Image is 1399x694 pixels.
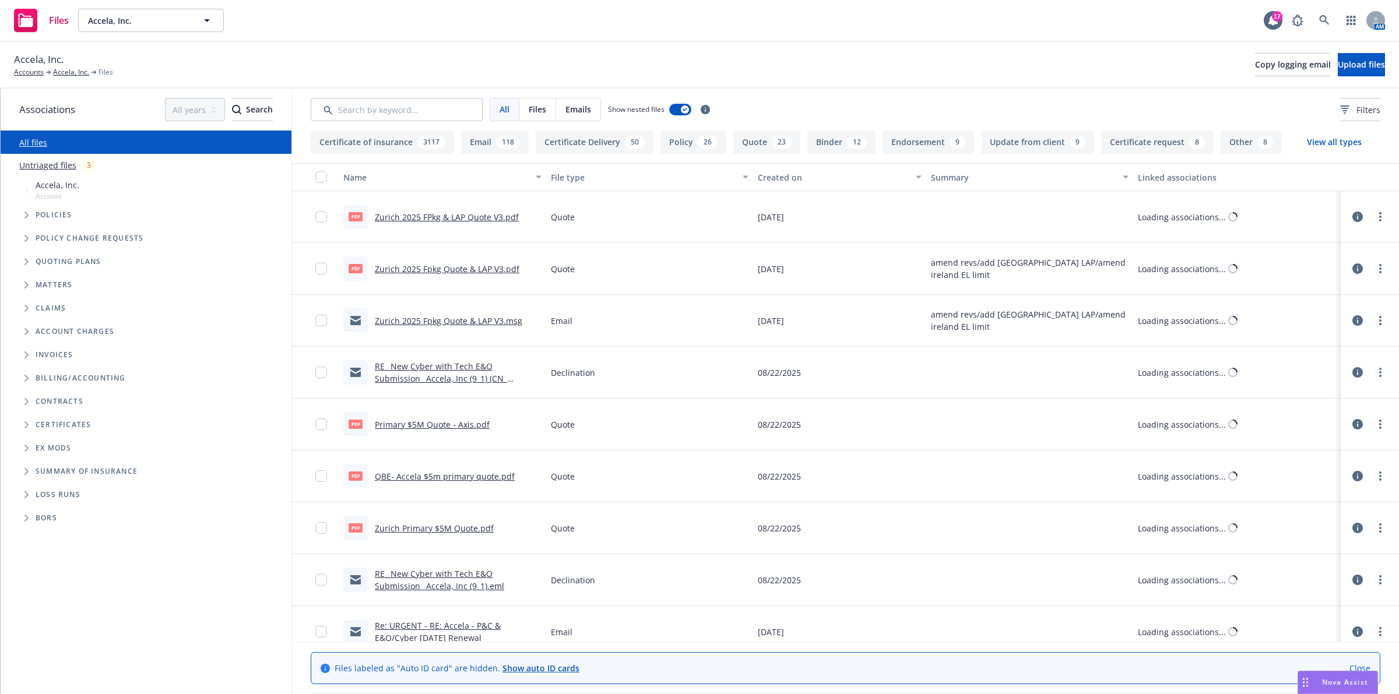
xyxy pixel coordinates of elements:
span: Email [551,626,572,638]
span: pdf [349,471,363,480]
a: Files [9,4,73,37]
span: amend revs/add [GEOGRAPHIC_DATA] LAP/amend ireland EL limit [931,256,1129,281]
span: Account [36,191,79,201]
span: Declination [551,367,595,379]
button: Created on [753,163,926,191]
input: Select all [315,171,327,183]
span: Quote [551,470,575,482]
a: RE_ New Cyber with Tech E&O Submission_ Accela, Inc (9_1).eml [375,568,504,591]
button: Upload files [1338,53,1385,76]
span: Files [49,16,69,25]
button: Filters [1340,98,1380,121]
button: Other [1221,131,1282,154]
span: Declination [551,574,595,586]
a: Zurich 2025 FPkg & LAP Quote V3.pdf [375,212,519,223]
input: Search by keyword... [311,98,483,121]
div: Loading associations... [1138,418,1226,431]
button: Update from client [981,131,1094,154]
span: [DATE] [758,263,784,275]
span: 08/22/2025 [758,574,801,586]
div: 8 [1189,136,1205,149]
a: Zurich 2025 Fpkg Quote & LAP V3.pdf [375,263,519,274]
a: Report a Bug [1286,9,1309,32]
span: 08/22/2025 [758,470,801,482]
input: Toggle Row Selected [315,367,327,378]
div: Loading associations... [1138,574,1226,586]
button: Endorsement [883,131,974,154]
span: Filters [1356,104,1380,116]
span: Associations [19,102,75,117]
span: Quote [551,522,575,534]
button: Name [339,163,546,191]
button: Binder [807,131,876,154]
span: [DATE] [758,626,784,638]
a: Zurich Primary $5M Quote.pdf [375,523,494,534]
div: 26 [698,136,718,149]
div: Created on [758,171,908,184]
a: Accela, Inc. [53,67,89,77]
a: more [1373,313,1387,327]
span: Files labeled as "Auto ID card" are hidden. [335,662,579,674]
div: Loading associations... [1138,315,1226,327]
span: 08/22/2025 [758,522,801,534]
span: BORs [36,515,57,522]
div: Loading associations... [1138,211,1226,223]
span: 08/22/2025 [758,418,801,431]
button: Linked associations [1133,163,1341,191]
span: Nova Assist [1322,677,1368,687]
div: 3 [81,158,97,172]
div: Loading associations... [1138,263,1226,275]
a: All files [19,137,47,148]
span: Filters [1340,104,1380,116]
span: Matters [36,281,72,288]
button: View all types [1288,131,1380,154]
a: Close [1349,662,1370,674]
a: Show auto ID cards [502,663,579,674]
div: 8 [1257,136,1273,149]
a: more [1373,521,1387,535]
button: Email [461,131,529,154]
span: pdf [349,420,363,428]
span: Claims [36,305,66,312]
button: Summary [926,163,1134,191]
a: Zurich 2025 Fpkg Quote & LAP V3.msg [375,315,522,326]
a: more [1373,417,1387,431]
div: Folder Tree Example [1,367,291,530]
button: SearchSearch [232,98,273,121]
div: 17 [1272,11,1282,22]
div: Summary [931,171,1116,184]
div: 9 [950,136,965,149]
span: Accela, Inc. [14,52,64,67]
span: Certificates [36,421,91,428]
span: Account charges [36,328,114,335]
span: Loss Runs [36,491,80,498]
a: Primary $5M Quote - Axis.pdf [375,419,490,430]
span: Files [529,103,546,115]
div: 9 [1070,136,1085,149]
svg: Search [232,105,241,114]
a: Accounts [14,67,44,77]
a: RE_ New Cyber with Tech E&O Submission_ Accela, Inc (9_1) (CN_ 764338).eml [375,361,507,396]
div: Linked associations [1138,171,1336,184]
span: Show nested files [608,104,665,114]
input: Toggle Row Selected [315,211,327,223]
div: 118 [496,136,520,149]
div: Loading associations... [1138,470,1226,482]
a: more [1373,262,1387,276]
span: [DATE] [758,315,784,327]
a: Re: URGENT - RE: Accela - P&C & E&O/Cyber [DATE] Renewal [375,620,501,643]
span: 08/22/2025 [758,367,801,379]
input: Toggle Row Selected [315,522,327,534]
span: Emails [565,103,591,115]
span: Quoting plans [36,258,101,265]
div: Name [343,171,529,184]
input: Toggle Row Selected [315,315,327,326]
span: Files [99,67,113,77]
input: Toggle Row Selected [315,470,327,482]
span: Accela, Inc. [88,15,189,27]
span: Ex Mods [36,445,71,452]
span: Accela, Inc. [36,179,79,191]
button: File type [546,163,754,191]
div: Loading associations... [1138,626,1226,638]
a: Search [1313,9,1336,32]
